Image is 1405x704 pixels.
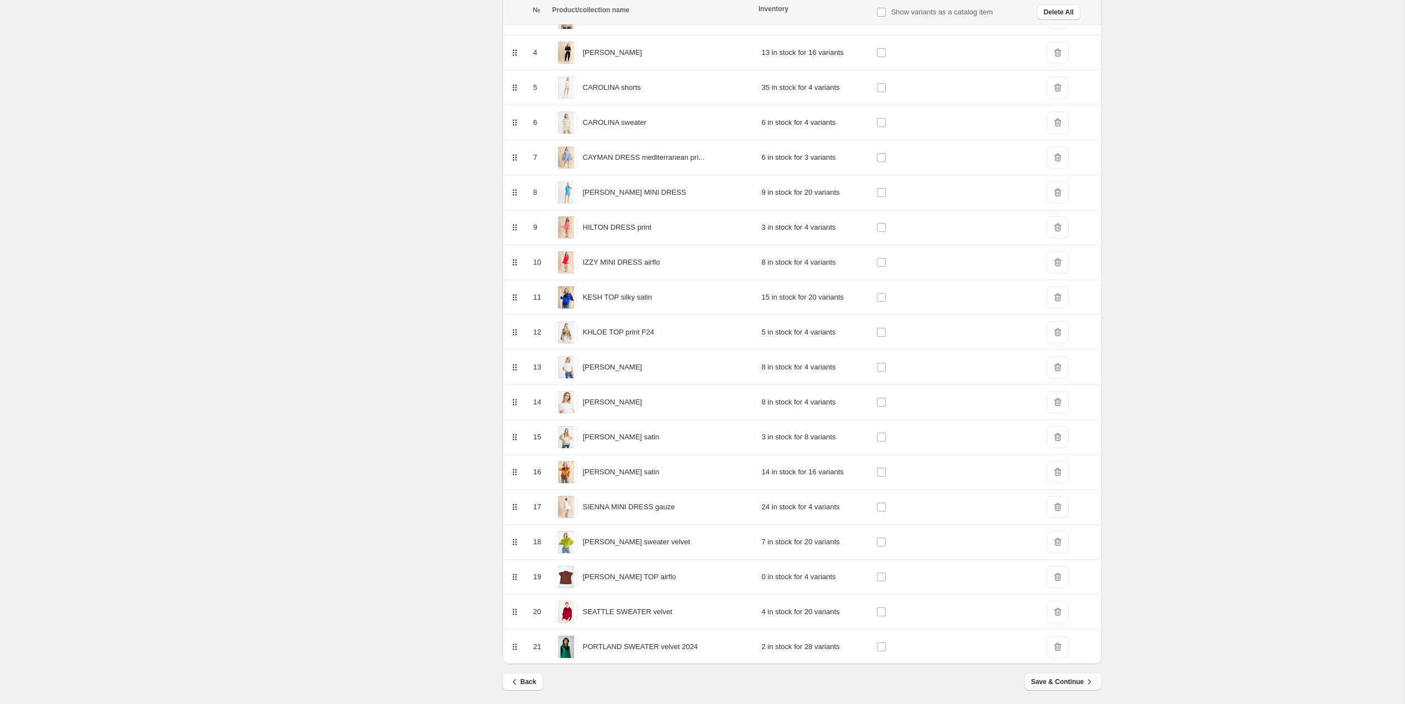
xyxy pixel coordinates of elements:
td: 6 in stock for 3 variants [758,140,873,175]
span: Show variants as a catalog item [891,8,993,16]
p: CAROLINA sweater [583,117,647,128]
td: 15 in stock for 20 variants [758,280,873,315]
span: 7 [533,153,537,161]
td: 6 in stock for 4 variants [758,105,873,140]
p: SEATTLE SWEATER velvet [583,606,672,617]
td: 5 in stock for 4 variants [758,315,873,350]
td: 3 in stock for 4 variants [758,210,873,245]
td: 8 in stock for 4 variants [758,245,873,280]
p: [PERSON_NAME] sweater velvet [583,536,691,548]
p: [PERSON_NAME] [583,47,642,58]
p: [PERSON_NAME] TOP airflo [583,571,676,583]
span: 15 [533,433,541,441]
p: [PERSON_NAME] [583,397,642,408]
span: 6 [533,118,537,126]
td: 8 in stock for 4 variants [758,385,873,420]
span: 21 [533,642,541,651]
button: Save & Continue [1024,673,1102,691]
span: 13 [533,363,541,371]
span: 19 [533,573,541,581]
span: Product/collection name [552,6,629,14]
div: Inventory [758,4,870,13]
p: PORTLAND SWEATER velvet 2024 [583,641,698,652]
p: [PERSON_NAME] satin [583,432,660,443]
span: 11 [533,293,541,301]
p: IZZY MINI DRESS airflo [583,257,660,268]
button: Delete All [1037,4,1080,20]
span: 10 [533,258,541,266]
p: [PERSON_NAME] satin [583,467,660,478]
td: 24 in stock for 4 variants [758,490,873,525]
td: 0 in stock for 4 variants [758,560,873,595]
td: 3 in stock for 8 variants [758,420,873,455]
td: 14 in stock for 16 variants [758,455,873,490]
span: 17 [533,503,541,511]
td: 8 in stock for 4 variants [758,350,873,385]
p: [PERSON_NAME] MINI DRESS [583,187,686,198]
p: HILTON DRESS print [583,222,652,233]
td: 4 in stock for 20 variants [758,595,873,630]
span: 16 [533,468,541,476]
p: SIENNA MINI DRESS gauze [583,502,675,513]
p: [PERSON_NAME] [583,362,642,373]
button: Back [503,673,543,691]
span: 14 [533,398,541,406]
span: 8 [533,188,537,196]
span: 20 [533,607,541,616]
td: 7 in stock for 20 variants [758,525,873,560]
p: CAROLINA shorts [583,82,641,93]
p: KESH TOP silky satin [583,292,652,303]
span: 4 [533,48,537,57]
span: 12 [533,328,541,336]
span: Delete All [1043,8,1073,17]
span: 18 [533,538,541,546]
td: 35 in stock for 4 variants [758,70,873,105]
td: 13 in stock for 16 variants [758,36,873,70]
span: Back [509,676,536,687]
span: 9 [533,223,537,231]
p: CAYMAN DRESS mediterranean pri... [583,152,704,163]
span: 5 [533,83,537,92]
span: Save & Continue [1031,676,1095,687]
td: 9 in stock for 20 variants [758,175,873,210]
td: 2 in stock for 28 variants [758,630,873,665]
span: № [532,6,540,14]
p: KHLOE TOP print F24 [583,327,655,338]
